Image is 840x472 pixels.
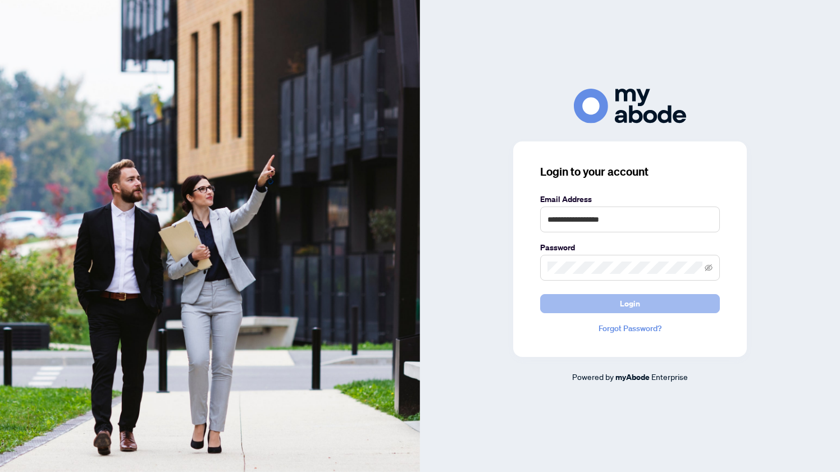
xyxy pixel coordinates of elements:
[540,294,720,313] button: Login
[540,164,720,180] h3: Login to your account
[615,371,650,383] a: myAbode
[540,193,720,205] label: Email Address
[574,89,686,123] img: ma-logo
[540,322,720,334] a: Forgot Password?
[540,241,720,254] label: Password
[651,372,688,382] span: Enterprise
[620,295,640,313] span: Login
[572,372,614,382] span: Powered by
[705,264,713,272] span: eye-invisible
